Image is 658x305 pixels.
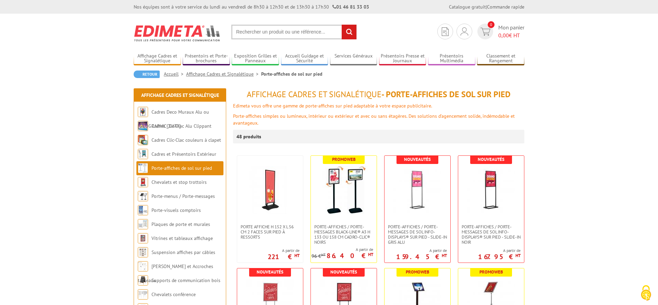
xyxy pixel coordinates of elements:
[498,24,524,39] span: Mon panier
[134,21,221,46] img: Edimeta
[138,263,213,283] a: [PERSON_NAME] et Accroches tableaux
[461,27,468,36] img: devis rapide
[138,261,148,271] img: Cimaises et Accroches tableaux
[232,53,279,64] a: Exposition Grilles et Panneaux
[393,166,441,214] img: Porte-affiches / Porte-messages de sol Info-Displays® sur pied - Slide-in Gris Alu
[134,3,369,10] div: Nos équipes sont à votre service du lundi au vendredi de 8h30 à 12h30 et de 13h30 à 17h30
[458,224,524,245] a: Porte-affiches / Porte-messages de sol Info-Displays® sur pied - Slide-in Noir
[388,224,447,245] span: Porte-affiches / Porte-messages de sol Info-Displays® sur pied - Slide-in Gris Alu
[488,21,495,28] span: 0
[241,224,300,240] span: Porte Affiche H 152 x L 56 cm 2 faces sur pied à ressorts
[261,71,322,77] li: Porte-affiches de sol sur pied
[478,156,504,162] b: Nouveautés
[151,277,220,283] a: Supports de communication bois
[138,163,148,173] img: Porte-affiches de sol sur pied
[268,248,300,253] span: A partir de
[478,255,521,259] p: 167.95 €
[515,253,521,258] sup: HT
[442,27,449,36] img: devis rapide
[330,53,377,64] a: Services Généraux
[138,191,148,201] img: Porte-menus / Porte-messages
[498,32,509,39] span: 0,00
[342,25,356,39] input: rechercher
[164,71,186,77] a: Accueil
[332,4,369,10] strong: 01 46 81 33 03
[449,3,524,10] div: |
[637,284,655,302] img: Cookies (fenêtre modale)
[449,4,486,10] a: Catalogue gratuit
[368,252,373,257] sup: HT
[476,24,524,39] a: devis rapide 0 Mon panier 0,00€ HT
[330,269,357,275] b: Nouveautés
[379,53,426,64] a: Présentoirs Presse et Journaux
[138,107,148,117] img: Cadres Deco Muraux Alu ou Bois
[498,31,524,39] span: € HT
[134,71,160,78] a: Retour
[233,103,432,109] font: Edimeta vous offre une gamme de porte-affiches sur pied adaptable à votre espace publicitaire.
[442,253,447,258] sup: HT
[396,248,447,253] span: A partir de
[151,151,216,157] a: Cadres et Présentoirs Extérieur
[138,149,148,159] img: Cadres et Présentoirs Extérieur
[138,233,148,243] img: Vitrines et tableaux affichage
[231,25,357,39] input: Rechercher un produit ou une référence...
[151,137,221,143] a: Cadres Clic-Clac couleurs à clapet
[404,156,431,162] b: Nouveautés
[428,53,475,64] a: Présentoirs Multimédia
[268,255,300,259] p: 221 €
[480,28,490,36] img: devis rapide
[151,235,213,241] a: Vitrines et tableaux affichage
[151,221,210,227] a: Plaques de porte et murales
[478,248,521,253] span: A partir de
[141,92,219,98] a: Affichage Cadres et Signalétique
[281,53,328,64] a: Accueil Guidage et Sécurité
[237,224,303,240] a: Porte Affiche H 152 x L 56 cm 2 faces sur pied à ressorts
[257,269,283,275] b: Nouveautés
[183,53,230,64] a: Présentoirs et Porte-brochures
[462,224,521,245] span: Porte-affiches / Porte-messages de sol Info-Displays® sur pied - Slide-in Noir
[151,193,215,199] a: Porte-menus / Porte-messages
[247,89,381,100] span: Affichage Cadres et Signalétique
[151,291,196,297] a: Chevalets conférence
[320,166,368,214] img: Porte-affiches / Porte-messages Black-Line® A3 H 133 ou 158 cm Cadro-Clic® noirs
[138,177,148,187] img: Chevalets et stop trottoirs
[138,219,148,229] img: Plaques de porte et murales
[487,4,524,10] a: Commande rapide
[138,205,148,215] img: Porte-visuels comptoirs
[186,71,261,77] a: Affichage Cadres et Signalétique
[151,249,215,255] a: Suspension affiches par câbles
[151,179,207,185] a: Chevalets et stop trottoirs
[138,135,148,145] img: Cadres Clic-Clac couleurs à clapet
[233,113,515,126] font: Porte-affiches simples ou lumineux, intérieur ou extérieur et avec ou sans étagères. Des solution...
[311,224,377,245] a: Porte-affiches / Porte-messages Black-Line® A3 H 133 ou 158 cm Cadro-Clic® noirs
[385,224,450,245] a: Porte-affiches / Porte-messages de sol Info-Displays® sur pied - Slide-in Gris Alu
[294,253,300,258] sup: HT
[233,90,524,99] h1: - Porte-affiches de sol sur pied
[312,247,373,252] span: A partir de
[467,166,515,214] img: Porte-affiches / Porte-messages de sol Info-Displays® sur pied - Slide-in Noir
[327,254,373,258] p: 86.40 €
[151,123,211,129] a: Cadres Clic-Clac Alu Clippant
[406,269,429,275] b: Promoweb
[246,166,294,214] img: Porte Affiche H 152 x L 56 cm 2 faces sur pied à ressorts
[332,156,356,162] b: Promoweb
[138,247,148,257] img: Suspension affiches par câbles
[236,130,262,143] p: 48 produits
[321,252,326,257] sup: HT
[151,207,201,213] a: Porte-visuels comptoirs
[477,53,524,64] a: Classement et Rangement
[138,289,148,300] img: Chevalets conférence
[134,53,181,64] a: Affichage Cadres et Signalétique
[479,269,503,275] b: Promoweb
[314,224,373,245] span: Porte-affiches / Porte-messages Black-Line® A3 H 133 ou 158 cm Cadro-Clic® noirs
[634,282,658,305] button: Cookies (fenêtre modale)
[312,254,326,259] p: 96 €
[396,255,447,259] p: 159.45 €
[151,165,212,171] a: Porte-affiches de sol sur pied
[138,109,209,129] a: Cadres Deco Muraux Alu ou [GEOGRAPHIC_DATA]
